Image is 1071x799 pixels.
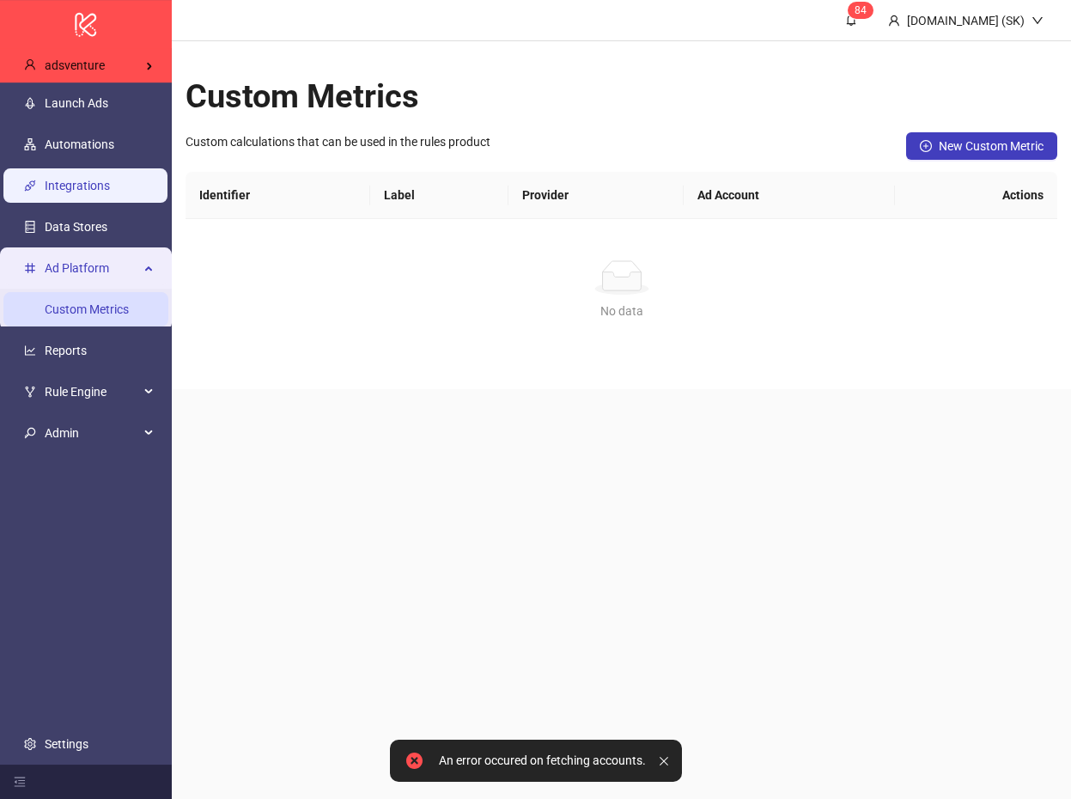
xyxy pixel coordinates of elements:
span: user [888,15,900,27]
a: Reports [45,344,87,357]
span: number [24,262,36,274]
div: [DOMAIN_NAME] (SK) [900,11,1031,30]
span: bell [845,14,857,26]
a: Automations [45,137,114,151]
span: 4 [861,4,867,16]
span: fork [24,386,36,398]
div: Custom calculations that can be used in the rules product [186,132,490,151]
span: Ad Platform [45,251,139,285]
span: plus-circle [920,140,932,152]
th: Actions [895,172,1057,219]
a: Custom Metrics [45,302,129,316]
span: key [24,427,36,439]
span: 8 [855,4,861,16]
h1: Custom Metrics [186,76,1057,116]
a: Settings [45,737,88,751]
a: Launch Ads [45,96,108,110]
th: Ad Account [684,172,895,219]
span: adsventure [45,58,105,72]
span: Admin [45,416,139,450]
div: No data [206,302,1037,320]
span: New Custom Metric [939,139,1044,153]
sup: 84 [848,2,873,19]
div: An error occured on fetching accounts. [439,753,646,768]
button: New Custom Metric [906,132,1057,160]
a: Data Stores [45,220,107,234]
span: down [1031,15,1044,27]
span: user [24,59,36,71]
th: Label [370,172,508,219]
span: menu-fold [14,776,26,788]
th: Provider [508,172,683,219]
th: Identifier [186,172,370,219]
span: Rule Engine [45,375,139,409]
a: Integrations [45,179,110,192]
